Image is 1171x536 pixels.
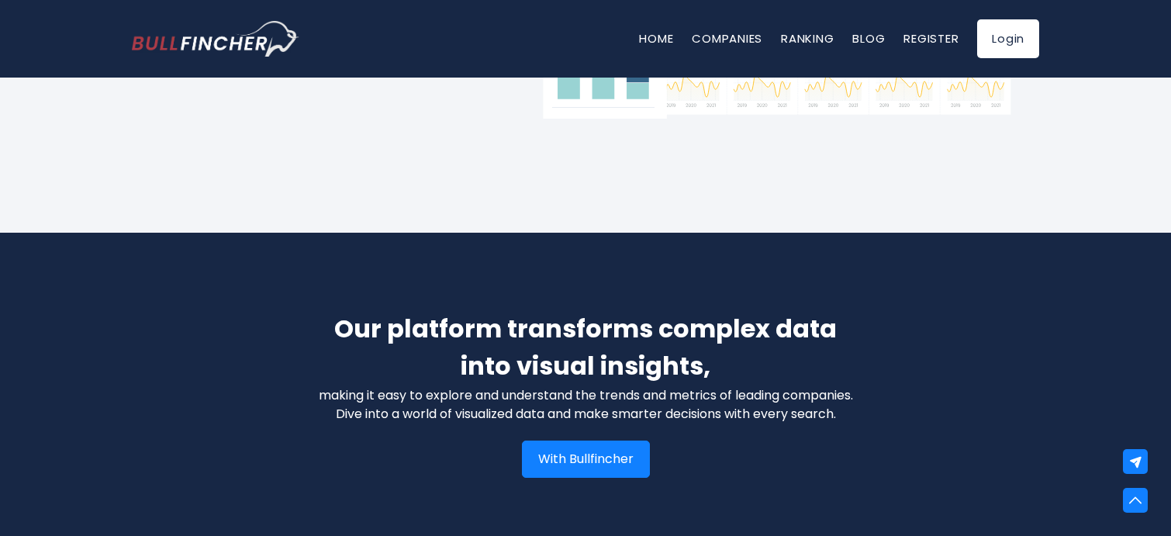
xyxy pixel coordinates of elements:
a: Register [903,30,959,47]
a: Login [977,19,1039,58]
a: Ranking [781,30,834,47]
a: Companies [692,30,762,47]
div: With Bullfincher [522,441,650,478]
h2: Our platform transforms complex data into visual insights, [132,310,1039,385]
img: Bullfincher logo [132,21,299,57]
a: Go to homepage [132,21,299,57]
p: making it easy to explore and understand the trends and metrics of leading companies. Dive into a... [254,386,917,424]
a: Blog [852,30,885,47]
a: Home [639,30,673,47]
